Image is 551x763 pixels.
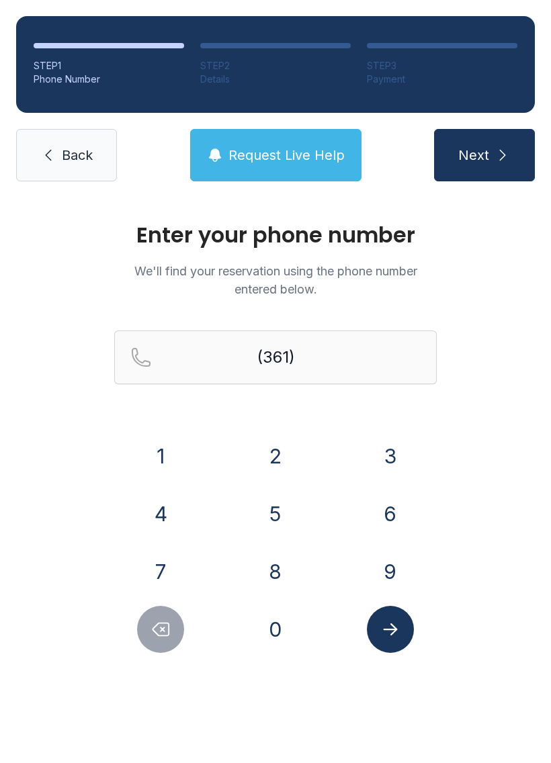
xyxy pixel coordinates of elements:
button: 3 [367,433,414,480]
div: Phone Number [34,73,184,86]
span: Next [458,146,489,165]
span: Request Live Help [228,146,345,165]
button: 2 [252,433,299,480]
button: 9 [367,548,414,595]
p: We'll find your reservation using the phone number entered below. [114,262,437,298]
h1: Enter your phone number [114,224,437,246]
button: 1 [137,433,184,480]
button: 0 [252,606,299,653]
div: STEP 3 [367,59,517,73]
button: Submit lookup form [367,606,414,653]
button: 5 [252,490,299,537]
button: 4 [137,490,184,537]
button: 7 [137,548,184,595]
span: Back [62,146,93,165]
button: Delete number [137,606,184,653]
input: Reservation phone number [114,330,437,384]
div: STEP 2 [200,59,351,73]
button: 8 [252,548,299,595]
div: Payment [367,73,517,86]
div: STEP 1 [34,59,184,73]
div: Details [200,73,351,86]
button: 6 [367,490,414,537]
